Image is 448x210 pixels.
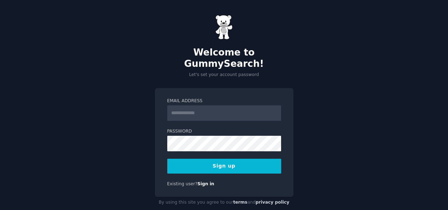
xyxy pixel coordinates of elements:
p: Let's set your account password [155,72,293,78]
div: By using this site you agree to our and [155,197,293,208]
h2: Welcome to GummySearch! [155,47,293,69]
a: Sign in [197,181,214,186]
label: Password [167,128,281,135]
a: terms [233,200,247,205]
span: Existing user? [167,181,198,186]
button: Sign up [167,159,281,174]
img: Gummy Bear [215,15,233,40]
a: privacy policy [256,200,290,205]
label: Email Address [167,98,281,104]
